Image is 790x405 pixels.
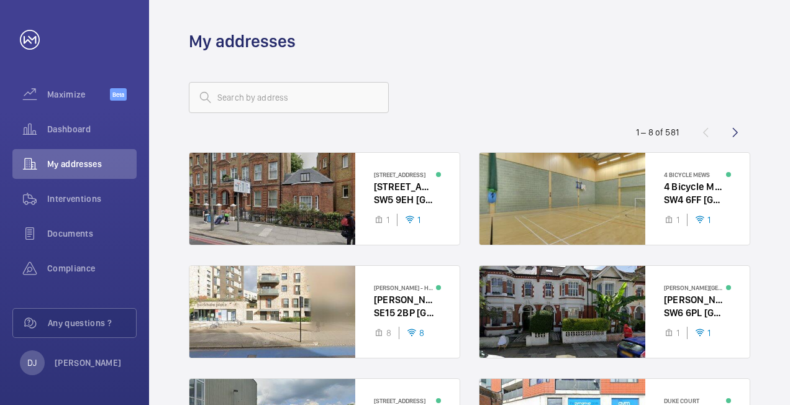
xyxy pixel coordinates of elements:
span: My addresses [47,158,137,170]
span: Dashboard [47,123,137,135]
p: DJ [27,357,37,369]
div: 1 – 8 of 581 [636,126,679,139]
span: Documents [47,227,137,240]
p: [PERSON_NAME] [55,357,122,369]
span: Maximize [47,88,110,101]
input: Search by address [189,82,389,113]
span: Beta [110,88,127,101]
h1: My addresses [189,30,296,53]
span: Compliance [47,262,137,275]
span: Interventions [47,193,137,205]
span: Any questions ? [48,317,136,329]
